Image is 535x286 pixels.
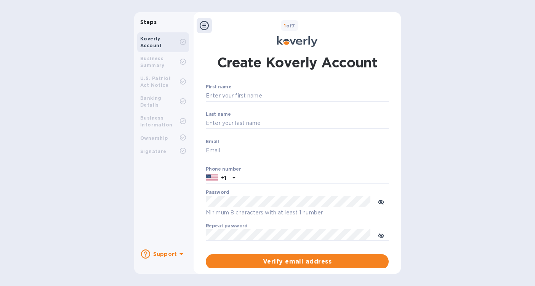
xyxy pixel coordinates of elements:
label: Phone number [206,167,241,171]
span: 1 [284,23,286,29]
b: U.S. Patriot Act Notice [140,75,171,88]
b: Steps [140,19,157,25]
b: Business Information [140,115,172,128]
button: toggle password visibility [373,227,389,243]
label: First name [206,85,231,89]
input: Email [206,145,389,157]
button: Verify email address [206,254,389,269]
label: Repeat password [206,224,248,228]
span: Verify email address [212,257,383,266]
label: Last name [206,112,231,117]
b: Banking Details [140,95,162,108]
button: toggle password visibility [373,194,389,209]
b: Ownership [140,135,168,141]
b: Koverly Account [140,36,162,48]
label: Password [206,190,229,195]
h1: Create Koverly Account [217,53,378,72]
b: of 7 [284,23,295,29]
p: +1 [221,174,226,182]
b: Signature [140,149,167,154]
p: Minimum 8 characters with at least 1 number [206,208,389,217]
img: US [206,174,218,182]
b: Business Summary [140,56,165,68]
input: Enter your last name [206,118,389,129]
label: Email [206,139,219,144]
input: Enter your first name [206,90,389,102]
b: Support [153,251,177,257]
